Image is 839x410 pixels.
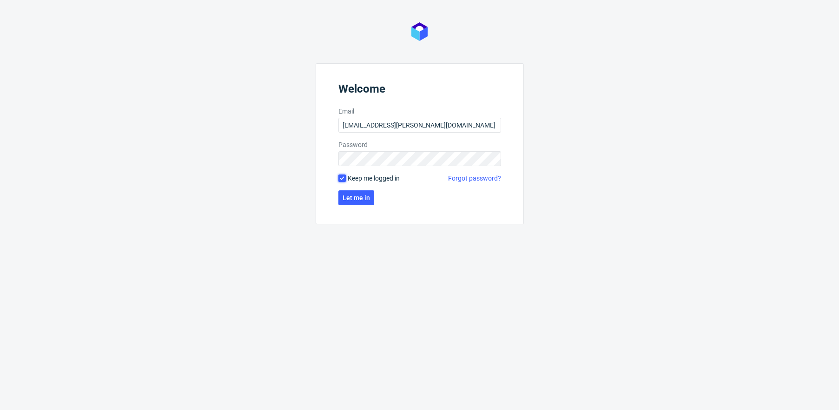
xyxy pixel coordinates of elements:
[448,174,501,183] a: Forgot password?
[343,195,370,201] span: Let me in
[338,82,501,99] header: Welcome
[338,118,501,133] input: you@youremail.com
[338,190,374,205] button: Let me in
[338,140,501,149] label: Password
[338,107,501,116] label: Email
[348,174,400,183] span: Keep me logged in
